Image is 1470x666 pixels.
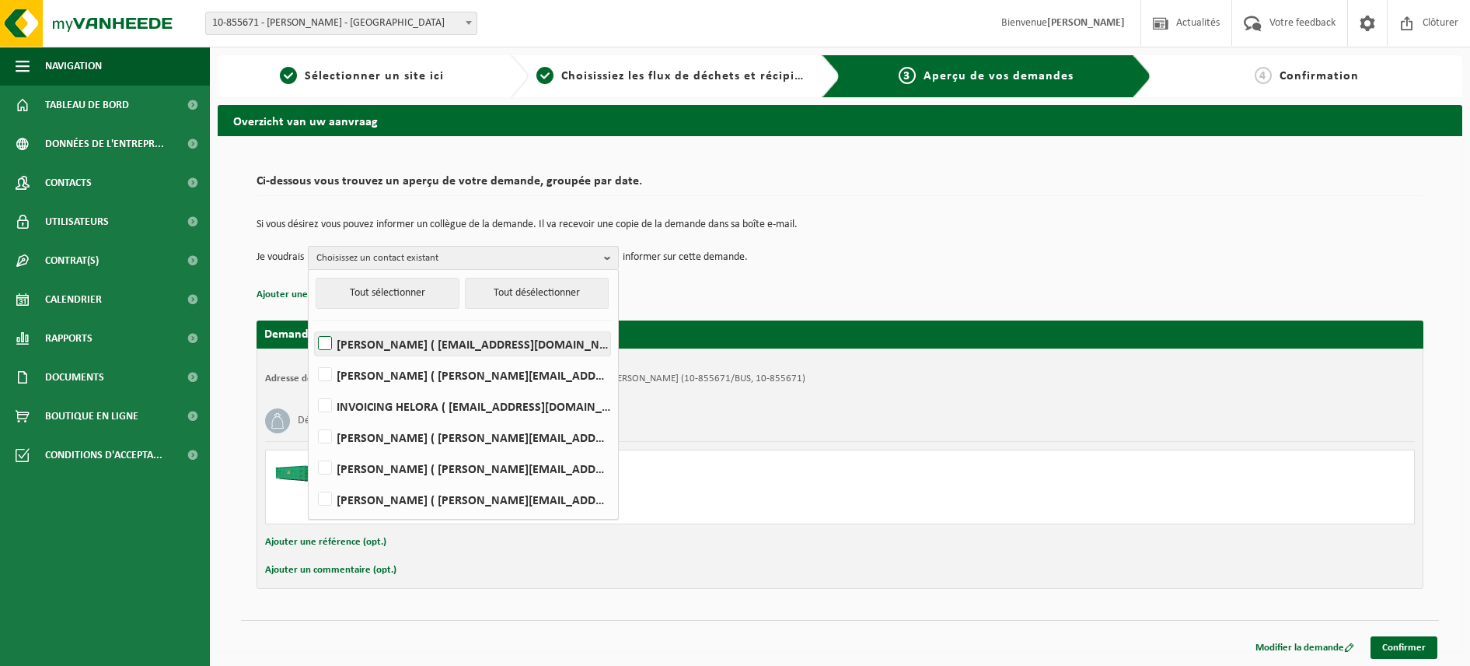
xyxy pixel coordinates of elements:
[623,246,748,269] p: informer sur cette demande.
[265,532,386,552] button: Ajouter une référence (opt.)
[536,67,808,86] a: 2Choisissiez les flux de déchets et récipients
[45,241,99,280] span: Contrat(s)
[205,12,477,35] span: 10-855671 - CHU HELORA - JOLIMONT KENNEDY - MONS
[315,363,610,387] label: [PERSON_NAME] ( [PERSON_NAME][EMAIL_ADDRESS][DOMAIN_NAME] )
[265,560,396,580] button: Ajouter un commentaire (opt.)
[899,67,916,84] span: 3
[257,285,378,305] button: Ajouter une référence (opt.)
[225,67,498,86] a: 1Sélectionner un site ici
[336,483,903,496] div: Enlever et placer conteneur vide
[315,457,610,480] label: [PERSON_NAME] ( [PERSON_NAME][EMAIL_ADDRESS][DOMAIN_NAME] )
[465,278,609,309] button: Tout désélectionner
[280,67,297,84] span: 1
[1047,17,1125,29] strong: [PERSON_NAME]
[45,124,164,163] span: Données de l'entrepr...
[315,394,610,418] label: INVOICING HELORA ( [EMAIL_ADDRESS][DOMAIN_NAME] )
[257,175,1423,196] h2: Ci-dessous vous trouvez un aperçu de votre demande, groupée par date.
[924,70,1074,82] span: Aperçu de vos demandes
[315,488,610,511] label: [PERSON_NAME] ( [PERSON_NAME][EMAIL_ADDRESS][DOMAIN_NAME] )
[274,458,320,482] img: HK-XC-20-GN-00.png
[257,246,304,269] p: Je voudrais
[45,397,138,436] span: Boutique en ligne
[316,247,598,270] span: Choisissez un contact existant
[315,426,610,449] label: [PERSON_NAME] ( [PERSON_NAME][EMAIL_ADDRESS][DOMAIN_NAME] )
[45,358,104,397] span: Documents
[336,503,903,516] div: Nombre: 1
[536,67,553,84] span: 2
[305,70,444,82] span: Sélectionner un site ici
[561,70,820,82] span: Choisissiez les flux de déchets et récipients
[1370,636,1437,659] a: Confirmer
[45,436,162,475] span: Conditions d'accepta...
[257,219,1423,230] p: Si vous désirez vous pouvez informer un collègue de la demande. Il va recevoir une copie de la de...
[45,280,102,319] span: Calendrier
[45,163,92,202] span: Contacts
[1280,70,1359,82] span: Confirmation
[316,278,459,309] button: Tout sélectionner
[308,246,619,269] button: Choisissez un contact existant
[45,202,109,241] span: Utilisateurs
[265,373,363,384] strong: Adresse de placement:
[45,86,129,124] span: Tableau de bord
[45,47,102,86] span: Navigation
[298,408,410,433] h3: Déchets industriels banals
[315,332,610,356] label: [PERSON_NAME] ( [EMAIL_ADDRESS][DOMAIN_NAME] )
[1255,67,1272,84] span: 4
[264,328,382,341] strong: Demande pour [DATE]
[45,319,93,358] span: Rapports
[206,12,477,34] span: 10-855671 - CHU HELORA - JOLIMONT KENNEDY - MONS
[1244,636,1366,659] a: Modifier la demande
[218,105,1462,135] h2: Overzicht van uw aanvraag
